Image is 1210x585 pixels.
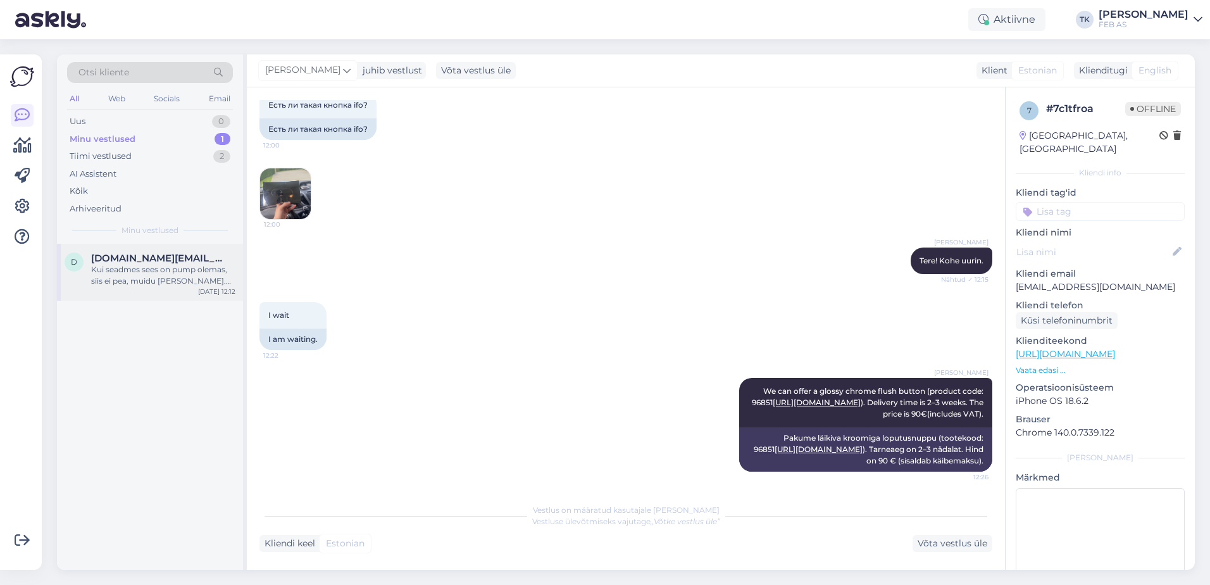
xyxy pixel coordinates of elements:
span: d [71,257,77,267]
input: Lisa nimi [1016,245,1170,259]
span: Vestlus on määratud kasutajale [PERSON_NAME] [533,505,720,515]
div: Socials [151,91,182,107]
span: Есть ли такая кнопка ifo? [268,100,368,110]
div: Küsi telefoninumbrit [1016,312,1118,329]
span: [PERSON_NAME] [934,237,989,247]
div: Kui seadmes sees on pump olemas, siis ei pea, muidu [PERSON_NAME]. [PERSON_NAME] oskab täpsemalt ... [91,264,235,287]
span: 12:00 [264,220,311,229]
div: All [67,91,82,107]
span: Minu vestlused [122,225,178,236]
span: Otsi kliente [78,66,129,79]
div: Pakume läikiva kroomiga loputusnuppu (tootekood: 96851 ). Tarneaeg on 2–3 nädalat. Hind on 90 € (... [739,427,992,472]
p: Chrome 140.0.7339.122 [1016,426,1185,439]
i: „Võtke vestlus üle” [651,517,720,526]
div: [DATE] 12:12 [198,287,235,296]
div: I am waiting. [259,329,327,350]
p: iPhone OS 18.6.2 [1016,394,1185,408]
div: juhib vestlust [358,64,422,77]
span: We can offer a glossy chrome flush button (product code: 96851 ). Delivery time is 2–3 weeks. The... [752,386,985,418]
span: [PERSON_NAME] [934,368,989,377]
span: Offline [1125,102,1181,116]
div: Email [206,91,233,107]
span: Estonian [326,537,365,550]
div: Võta vestlus üle [913,535,992,552]
div: Võta vestlus üle [436,62,516,79]
span: 12:26 [941,472,989,482]
div: [GEOGRAPHIC_DATA], [GEOGRAPHIC_DATA] [1020,129,1159,156]
div: Kliendi info [1016,167,1185,179]
div: Web [106,91,128,107]
p: Operatsioonisüsteem [1016,381,1185,394]
div: 2 [213,150,230,163]
div: Kliendi keel [259,537,315,550]
a: [URL][DOMAIN_NAME] [775,444,863,454]
div: Kõik [70,185,88,198]
div: AI Assistent [70,168,116,180]
span: Vestluse ülevõtmiseks vajutage [532,517,720,526]
div: # 7c1tfroa [1046,101,1125,116]
div: 0 [212,115,230,128]
p: Klienditeekond [1016,334,1185,348]
div: Tiimi vestlused [70,150,132,163]
span: English [1138,64,1171,77]
p: Kliendi email [1016,267,1185,280]
span: 7 [1027,106,1032,115]
p: Kliendi tag'id [1016,186,1185,199]
div: Arhiveeritud [70,203,122,215]
div: Есть ли такая кнопка ifo? [259,118,377,140]
img: Askly Logo [10,65,34,89]
p: Märkmed [1016,471,1185,484]
div: Klienditugi [1074,64,1128,77]
p: Vaata edasi ... [1016,365,1185,376]
span: Tere! Kohe uurin. [920,256,983,265]
div: [PERSON_NAME] [1016,452,1185,463]
span: 12:00 [263,141,311,150]
p: Kliendi nimi [1016,226,1185,239]
span: 12:22 [263,351,311,360]
a: [PERSON_NAME]FEB AS [1099,9,1202,30]
a: [URL][DOMAIN_NAME] [773,398,861,407]
a: [URL][DOMAIN_NAME] [1016,348,1115,360]
span: diesel000t.ru@mail.ru [91,253,223,264]
div: FEB AS [1099,20,1188,30]
div: Uus [70,115,85,128]
p: [EMAIL_ADDRESS][DOMAIN_NAME] [1016,280,1185,294]
span: [PERSON_NAME] [265,63,340,77]
span: I wait [268,310,289,320]
div: Aktiivne [968,8,1045,31]
span: Estonian [1018,64,1057,77]
span: Nähtud ✓ 12:15 [941,275,989,284]
div: TK [1076,11,1094,28]
div: [PERSON_NAME] [1099,9,1188,20]
img: Attachment [260,168,311,219]
p: Kliendi telefon [1016,299,1185,312]
p: Brauser [1016,413,1185,426]
div: Minu vestlused [70,133,135,146]
input: Lisa tag [1016,202,1185,221]
div: 1 [215,133,230,146]
div: Klient [976,64,1007,77]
